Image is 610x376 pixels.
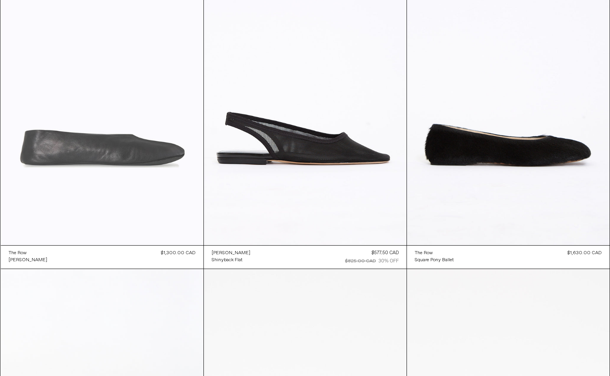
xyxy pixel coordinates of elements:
div: $825.00 CAD [345,258,376,265]
a: [PERSON_NAME] [212,249,250,257]
a: [PERSON_NAME] [9,257,47,264]
a: The Row [9,249,47,257]
div: The Row [415,250,433,257]
div: $1,630.00 CAD [567,249,602,257]
a: The Row [415,249,454,257]
div: The Row [9,250,27,257]
a: Shinyback Flat [212,257,250,264]
div: $577.50 CAD [371,249,399,257]
div: Shinyback Flat [212,257,243,264]
a: Square Pony Ballet [415,257,454,264]
div: $1,300.00 CAD [161,249,196,257]
div: 30% OFF [378,258,399,265]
